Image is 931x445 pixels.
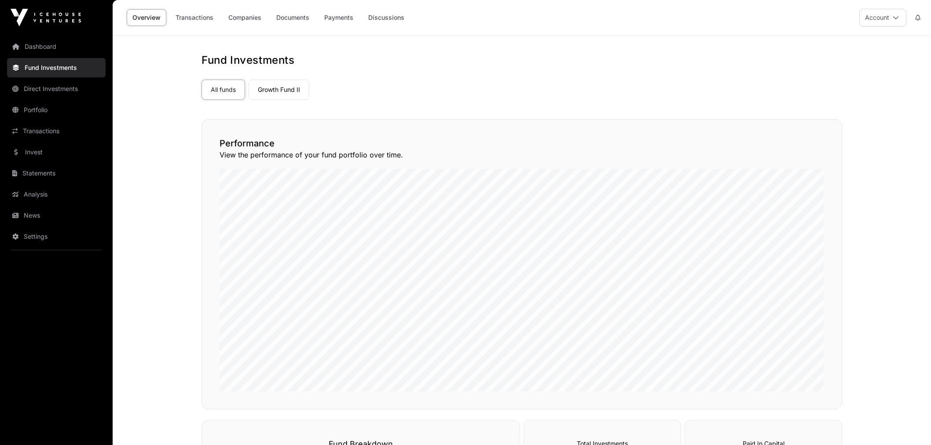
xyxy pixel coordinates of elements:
[7,37,106,56] a: Dashboard
[7,142,106,162] a: Invest
[127,9,166,26] a: Overview
[220,150,824,160] p: View the performance of your fund portfolio over time.
[7,79,106,98] a: Direct Investments
[7,121,106,141] a: Transactions
[7,58,106,77] a: Fund Investments
[7,164,106,183] a: Statements
[271,9,315,26] a: Documents
[7,206,106,225] a: News
[887,403,931,445] iframe: Chat Widget
[220,137,824,150] h2: Performance
[7,100,106,120] a: Portfolio
[363,9,410,26] a: Discussions
[223,9,267,26] a: Companies
[249,80,309,100] a: Growth Fund II
[319,9,359,26] a: Payments
[7,185,106,204] a: Analysis
[170,9,219,26] a: Transactions
[11,9,81,26] img: Icehouse Ventures Logo
[7,227,106,246] a: Settings
[202,53,842,67] h1: Fund Investments
[202,80,245,100] a: All funds
[859,9,906,26] button: Account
